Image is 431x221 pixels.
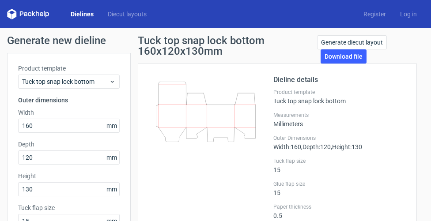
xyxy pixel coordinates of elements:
h3: Outer dimensions [18,96,120,105]
a: Generate diecut layout [317,35,387,49]
span: Tuck top snap lock bottom [22,77,109,86]
span: Width : 160 [273,143,301,150]
a: Register [356,10,393,19]
span: , Depth : 120 [301,143,331,150]
div: 0.5 [273,203,406,219]
h2: Dieline details [273,75,406,85]
div: Tuck top snap lock bottom [273,89,406,105]
div: 15 [273,157,406,173]
label: Height [18,172,120,180]
h1: Generate new dieline [7,35,424,46]
a: Log in [393,10,424,19]
label: Product template [18,64,120,73]
label: Product template [273,89,406,96]
label: Tuck flap size [18,203,120,212]
label: Outer Dimensions [273,135,406,142]
span: mm [104,151,119,164]
span: mm [104,119,119,132]
div: Millimeters [273,112,406,127]
div: 15 [273,180,406,196]
a: Download file [321,49,367,64]
label: Measurements [273,112,406,119]
label: Paper thickness [273,203,406,210]
a: Dielines [64,10,101,19]
span: mm [104,183,119,196]
h1: Tuck top snap lock bottom 160x120x130mm [138,35,317,56]
label: Tuck flap size [273,157,406,165]
label: Depth [18,140,120,149]
label: Glue flap size [273,180,406,187]
span: , Height : 130 [331,143,362,150]
a: Diecut layouts [101,10,154,19]
label: Width [18,108,120,117]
